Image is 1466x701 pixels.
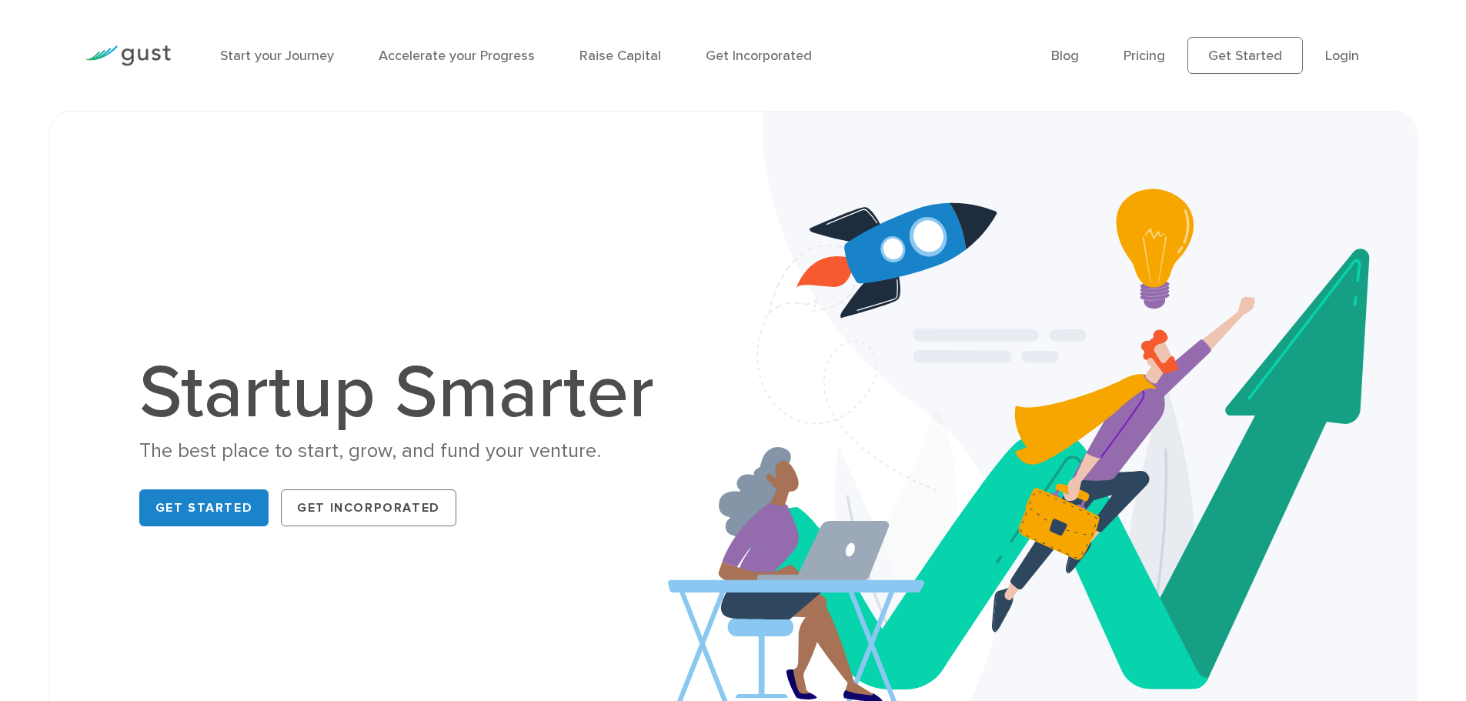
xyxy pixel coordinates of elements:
[1187,37,1303,74] a: Get Started
[1051,48,1079,64] a: Blog
[85,45,171,66] img: Gust Logo
[379,48,535,64] a: Accelerate your Progress
[579,48,661,64] a: Raise Capital
[281,489,456,526] a: Get Incorporated
[706,48,812,64] a: Get Incorporated
[139,356,670,430] h1: Startup Smarter
[1325,48,1359,64] a: Login
[139,489,269,526] a: Get Started
[220,48,334,64] a: Start your Journey
[139,438,670,465] div: The best place to start, grow, and fund your venture.
[1124,48,1165,64] a: Pricing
